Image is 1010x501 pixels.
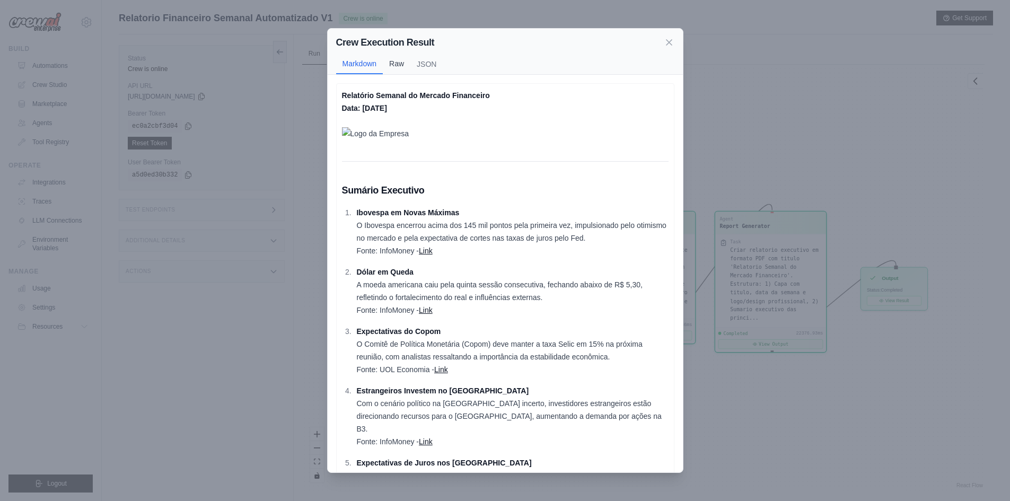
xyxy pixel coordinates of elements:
[434,365,448,374] a: Link
[410,54,443,74] button: JSON
[342,104,387,112] strong: Data: [DATE]
[356,386,529,395] strong: Estrangeiros Investem no [GEOGRAPHIC_DATA]
[342,91,490,100] strong: Relatório Semanal do Mercado Financeiro
[356,266,668,317] p: A moeda americana caiu pela quinta sessão consecutiva, fechando abaixo de R$ 5,30, refletindo o f...
[957,450,1010,501] iframe: Chat Widget
[336,54,383,74] button: Markdown
[419,247,433,255] a: Link
[419,437,433,446] a: Link
[957,450,1010,501] div: Widget de chat
[356,459,531,467] strong: Expectativas de Juros nos [GEOGRAPHIC_DATA]
[356,206,668,257] p: O Ibovespa encerrou acima dos 145 mil pontos pela primeira vez, impulsionado pelo otimismo no mer...
[356,327,441,336] strong: Expectativas do Copom
[419,306,433,314] a: Link
[356,208,459,217] strong: Ibovespa em Novas Máximas
[356,384,668,448] p: Com o cenário político na [GEOGRAPHIC_DATA] incerto, investidores estrangeiros estão direcionando...
[342,183,669,198] h3: Sumário Executivo
[342,127,669,140] img: Logo da Empresa
[383,54,410,74] button: Raw
[356,325,668,376] p: O Comitê de Política Monetária (Copom) deve manter a taxa Selic em 15% na próxima reunião, com an...
[356,268,413,276] strong: Dólar em Queda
